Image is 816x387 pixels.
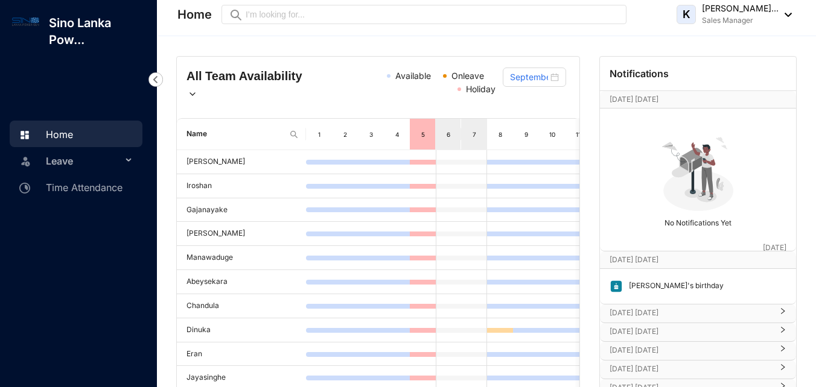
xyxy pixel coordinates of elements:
[289,130,299,139] img: search.8ce656024d3affaeffe32e5b30621cb7.svg
[610,66,669,81] p: Notifications
[600,304,796,322] div: [DATE] [DATE]
[10,121,142,147] li: Home
[19,155,31,167] img: leave-unselected.2934df6273408c3f84d9.svg
[573,128,584,140] div: 11
[12,14,39,28] img: log
[779,13,792,17] img: dropdown-black.8e83cc76930a90b1a4fdb6d089b7bf3a.svg
[610,93,763,105] p: [DATE] [DATE]
[177,270,306,294] td: Abeysekara
[600,251,796,268] div: [DATE] [DATE][DATE]
[763,242,786,254] p: [DATE]
[610,254,763,266] p: [DATE] [DATE]
[600,91,796,108] div: [DATE] [DATE][DATE]
[39,14,157,48] p: Sino Lanka Pow...
[444,128,453,140] div: 6
[395,71,431,81] span: Available
[177,6,212,23] p: Home
[46,149,122,173] span: Leave
[623,280,724,293] p: [PERSON_NAME]'s birthday
[177,174,306,198] td: Iroshan
[19,130,30,140] img: home.c6720e0a13eba0172344.svg
[340,128,351,140] div: 2
[510,71,548,84] input: Select month
[657,130,740,213] img: no-notification-yet.99f61bb71409b19b567a5111f7a484a1.svg
[246,8,619,21] input: I’m looking for...
[186,68,314,101] h4: All Team Availability
[466,84,496,94] span: Holiday
[16,181,123,193] a: Time Attendance
[604,213,792,229] p: No Notifications Yet
[610,344,772,356] p: [DATE] [DATE]
[779,312,786,315] span: right
[496,128,506,140] div: 8
[186,128,284,140] span: Name
[547,128,558,140] div: 10
[186,88,199,100] img: dropdown.780994ddfa97fca24b89f58b1de131fa.svg
[148,72,163,87] img: nav-icon-left.19a07721e4dec06a274f6d07517f07b7.svg
[779,368,786,371] span: right
[610,326,772,338] p: [DATE] [DATE]
[177,318,306,342] td: Dinuka
[702,14,779,27] p: Sales Manager
[177,222,306,246] td: [PERSON_NAME]
[600,323,796,341] div: [DATE] [DATE]
[610,363,772,375] p: [DATE] [DATE]
[366,128,377,140] div: 3
[177,294,306,318] td: Chandula
[314,128,325,140] div: 1
[418,128,428,140] div: 5
[19,183,30,193] img: time-attendance-unselected.8aad090b53826881fffb.svg
[779,350,786,352] span: right
[177,198,306,222] td: Gajanayake
[177,150,306,174] td: [PERSON_NAME]
[610,307,772,319] p: [DATE] [DATE]
[779,331,786,333] span: right
[177,246,306,270] td: Manawaduge
[392,128,403,140] div: 4
[16,128,73,140] a: Home
[10,174,142,200] li: Time Attendance
[683,9,690,20] span: K
[702,2,779,14] p: [PERSON_NAME]...
[470,128,480,140] div: 7
[600,360,796,379] div: [DATE] [DATE]
[521,128,532,140] div: 9
[600,342,796,360] div: [DATE] [DATE]
[451,71,484,81] span: Onleave
[610,280,623,293] img: birthday.63217d55a54455b51415ef6ca9a78895.svg
[177,342,306,367] td: Eran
